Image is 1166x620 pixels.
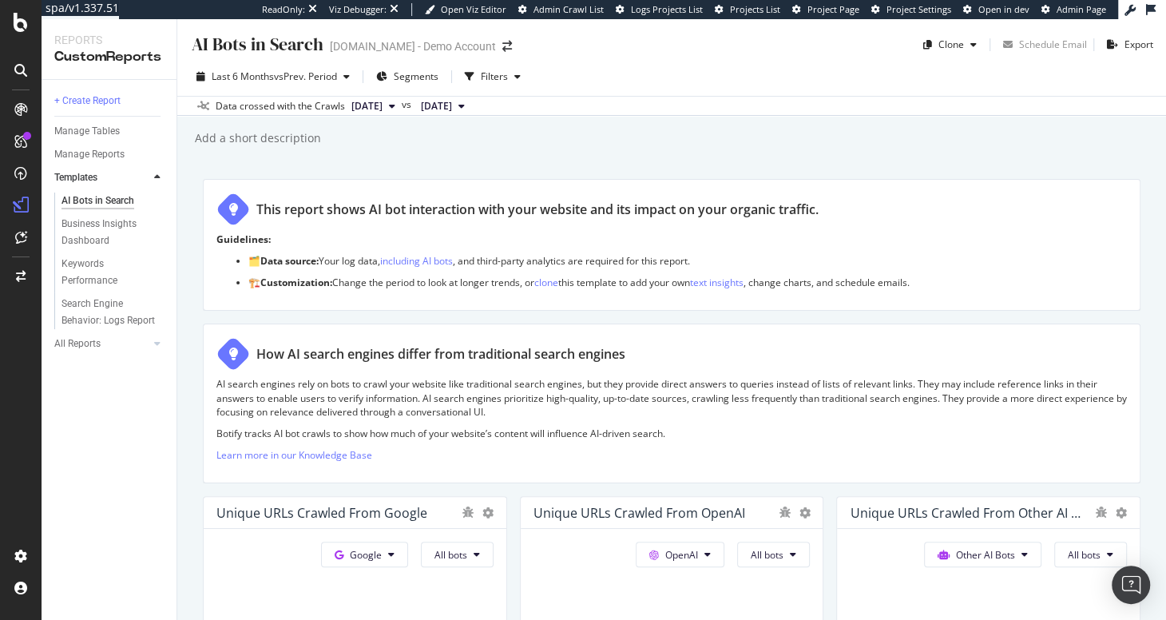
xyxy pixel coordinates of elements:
[61,216,165,249] a: Business Insights Dashboard
[274,70,337,83] span: vs Prev. Period
[978,3,1029,15] span: Open in dev
[262,3,305,16] div: ReadOnly:
[1112,566,1150,604] div: Open Intercom Messenger
[345,97,402,116] button: [DATE]
[61,193,134,209] div: AI Bots in Search
[54,146,165,163] a: Manage Reports
[425,3,506,16] a: Open Viz Editor
[54,32,164,48] div: Reports
[886,3,951,15] span: Project Settings
[329,3,387,16] div: Viz Debugger:
[321,542,408,567] button: Google
[54,336,149,352] a: All Reports
[61,296,156,329] div: Search Engine Behavior: Logs Report
[792,3,859,16] a: Project Page
[534,276,558,289] a: clone
[458,64,527,89] button: Filters
[190,32,323,57] div: AI Bots in Search
[434,548,467,562] span: All bots
[248,254,1127,268] p: 🗂️ Your log data, , and third-party analytics are required for this report.
[216,377,1127,418] p: AI search engines rely on bots to crawl your website like traditional search engines, but they pr...
[54,146,125,163] div: Manage Reports
[778,507,791,518] div: bug
[690,276,744,289] a: text insights
[216,448,372,462] a: Learn more in our Knowledge Base
[330,38,496,54] div: [DOMAIN_NAME] - Demo Account
[54,336,101,352] div: All Reports
[212,70,274,83] span: Last 6 Months
[414,97,471,116] button: [DATE]
[421,542,494,567] button: All bots
[256,201,819,219] div: This report shows AI bot interaction with your website and its impact on your organic traffic.
[997,32,1087,58] button: Schedule Email
[1101,32,1153,58] button: Export
[850,505,1087,521] div: Unique URLs Crawled from Other AI Bots
[216,505,427,521] div: Unique URLs Crawled from Google
[370,64,445,89] button: Segments
[807,3,859,15] span: Project Page
[441,3,506,15] span: Open Viz Editor
[260,254,319,268] strong: Data source:
[481,70,508,83] div: Filters
[963,3,1029,16] a: Open in dev
[1095,507,1108,518] div: bug
[394,70,438,83] span: Segments
[61,193,165,209] a: AI Bots in Search
[380,254,453,268] a: including AI bots
[54,169,97,186] div: Templates
[751,548,783,562] span: All bots
[1068,548,1101,562] span: All bots
[256,345,625,364] div: How AI search engines differ from traditional search engines
[533,3,604,15] span: Admin Crawl List
[421,99,452,113] span: 2025 Mar. 3rd
[54,123,165,140] a: Manage Tables
[61,216,153,249] div: Business Insights Dashboard
[216,99,345,113] div: Data crossed with the Crawls
[351,99,383,113] span: 2025 Sep. 29th
[631,3,703,15] span: Logs Projects List
[54,93,121,109] div: + Create Report
[616,3,703,16] a: Logs Projects List
[54,123,120,140] div: Manage Tables
[462,507,474,518] div: bug
[193,130,321,146] div: Add a short description
[730,3,780,15] span: Projects List
[938,38,964,51] div: Clone
[956,548,1015,562] span: Other AI Bots
[665,548,698,562] span: OpenAI
[1054,542,1127,567] button: All bots
[402,97,414,112] span: vs
[61,256,151,289] div: Keywords Performance
[216,427,1127,440] p: Botify tracks AI bot crawls to show how much of your website’s content will influence AI-driven s...
[54,93,165,109] a: + Create Report
[1124,38,1153,51] div: Export
[61,256,165,289] a: Keywords Performance
[54,48,164,66] div: CustomReports
[1057,3,1106,15] span: Admin Page
[203,324,1140,483] div: How AI search engines differ from traditional search enginesAI search engines rely on bots to cra...
[203,179,1140,311] div: This report shows AI bot interaction with your website and its impact on your organic traffic.Gui...
[715,3,780,16] a: Projects List
[216,232,271,246] strong: Guidelines:
[1041,3,1106,16] a: Admin Page
[190,64,356,89] button: Last 6 MonthsvsPrev. Period
[248,276,1127,289] p: 🏗️ Change the period to look at longer trends, or this template to add your own , change charts, ...
[350,548,382,562] span: Google
[502,41,512,52] div: arrow-right-arrow-left
[871,3,951,16] a: Project Settings
[518,3,604,16] a: Admin Crawl List
[924,542,1041,567] button: Other AI Bots
[260,276,332,289] strong: Customization:
[636,542,724,567] button: OpenAI
[917,32,983,58] button: Clone
[1019,38,1087,51] div: Schedule Email
[533,505,745,521] div: Unique URLs Crawled from OpenAI
[54,169,149,186] a: Templates
[737,542,810,567] button: All bots
[61,296,165,329] a: Search Engine Behavior: Logs Report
